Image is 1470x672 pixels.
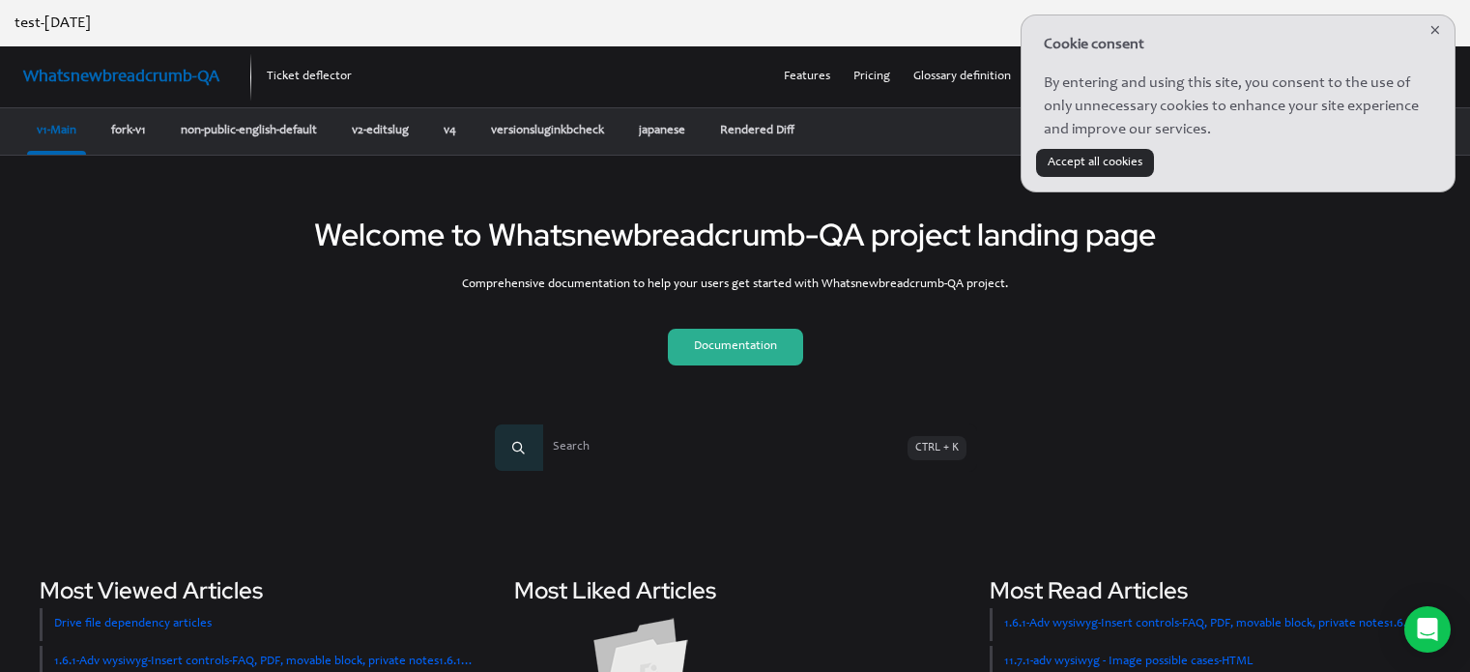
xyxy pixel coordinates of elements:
span: CTRL + K [908,436,966,460]
p: test-[DATE] [14,12,1456,35]
a: 1.6.1-Adv wysiwyg-Insert controls-FAQ, PDF, movable block, private notes1.6.1-Adv wysiwyg-Insert ... [990,608,1431,641]
span: v1-Main [37,125,76,137]
span: japanese [639,125,685,137]
span: Whatsnewbreadcrumb-QA [23,69,219,86]
a: Documentation [668,329,803,365]
span: Rendered Diff [720,125,794,137]
strong: Cookie consent [1044,37,1144,52]
button: Cookie consent accept [1036,149,1154,177]
button: Cookie consent close [1419,18,1452,46]
span: Glossary definition [913,71,1011,83]
h3: Most Liked Articles [514,573,956,608]
h3: Most Viewed Articles [40,573,481,608]
span: Features [784,71,830,83]
div: Open Intercom Messenger [1404,606,1451,653]
span: Ticket deflector [267,71,352,83]
span: Pricing [853,71,890,83]
div: Comprehensive documentation to help your users get started with Whatsnewbreadcrumb-QA project. [23,261,1447,309]
a: Drive file dependency articles [40,608,481,641]
span: fork-v1 [111,125,146,137]
a: Project logo [23,65,219,90]
h1: Welcome to Whatsnewbreadcrumb-QA project landing page [23,209,1447,261]
p: By entering and using this site, you consent to the use of only unnecessary cookies to enhance yo... [1044,72,1432,141]
span: non-public-english-default [181,125,317,137]
span: versionsluginkbcheck [491,125,604,137]
h3: Most Read Articles [990,573,1431,608]
span: v2-editslug [352,125,409,137]
button: SearchCTRL + K [494,424,977,472]
span: v4 [444,125,456,137]
span: Search [495,424,908,471]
